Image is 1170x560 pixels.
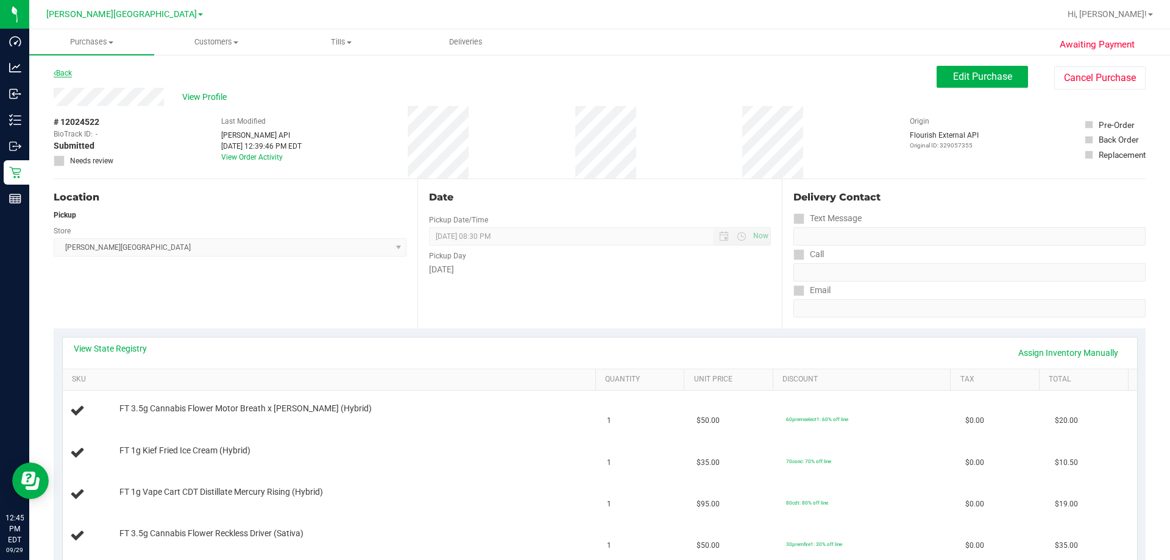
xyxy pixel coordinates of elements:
span: $50.00 [697,415,720,427]
div: Location [54,190,406,205]
a: Quantity [605,375,679,385]
span: 30premfire1: 30% off line [786,541,842,547]
span: Deliveries [433,37,499,48]
span: Purchases [29,37,154,48]
div: Date [429,190,770,205]
a: Unit Price [694,375,768,385]
span: View Profile [182,91,231,104]
span: Needs review [70,155,113,166]
span: 60premselect1: 60% off line [786,416,848,422]
inline-svg: Inbound [9,88,21,100]
div: Flourish External API [910,130,979,150]
a: Tills [279,29,404,55]
span: $35.00 [1055,540,1078,551]
div: [DATE] [429,263,770,276]
button: Cancel Purchase [1054,66,1146,90]
div: Pre-Order [1099,119,1135,131]
span: $35.00 [697,457,720,469]
label: Origin [910,116,929,127]
div: Replacement [1099,149,1146,161]
label: Email [793,282,831,299]
a: Deliveries [403,29,528,55]
span: 1 [607,415,611,427]
div: [DATE] 12:39:46 PM EDT [221,141,302,152]
span: $50.00 [697,540,720,551]
inline-svg: Analytics [9,62,21,74]
span: Hi, [PERSON_NAME]! [1068,9,1147,19]
span: 1 [607,457,611,469]
inline-svg: Outbound [9,140,21,152]
span: [PERSON_NAME][GEOGRAPHIC_DATA] [46,9,197,19]
label: Call [793,246,824,263]
inline-svg: Dashboard [9,35,21,48]
span: $0.00 [965,457,984,469]
span: $10.50 [1055,457,1078,469]
a: View State Registry [74,342,147,355]
inline-svg: Reports [9,193,21,205]
span: Awaiting Payment [1060,38,1135,52]
span: $95.00 [697,498,720,510]
span: Edit Purchase [953,71,1012,82]
button: Edit Purchase [937,66,1028,88]
div: Delivery Contact [793,190,1146,205]
span: Customers [155,37,278,48]
a: Assign Inventory Manually [1010,342,1126,363]
label: Pickup Day [429,250,466,261]
label: Last Modified [221,116,266,127]
label: Store [54,225,71,236]
inline-svg: Retail [9,166,21,179]
span: Tills [280,37,403,48]
a: Discount [782,375,946,385]
span: $0.00 [965,498,984,510]
a: Tax [960,375,1035,385]
label: Text Message [793,210,862,227]
span: $19.00 [1055,498,1078,510]
span: Submitted [54,140,94,152]
label: Pickup Date/Time [429,214,488,225]
span: $20.00 [1055,415,1078,427]
span: $0.00 [965,540,984,551]
p: 09/29 [5,545,24,555]
span: 80cdt: 80% off line [786,500,828,506]
span: FT 3.5g Cannabis Flower Motor Breath x [PERSON_NAME] (Hybrid) [119,403,372,414]
div: [PERSON_NAME] API [221,130,302,141]
span: BioTrack ID: [54,129,93,140]
a: Total [1049,375,1123,385]
input: Format: (999) 999-9999 [793,263,1146,282]
inline-svg: Inventory [9,114,21,126]
a: Back [54,69,72,77]
a: View Order Activity [221,153,283,161]
span: 70conc: 70% off line [786,458,831,464]
strong: Pickup [54,211,76,219]
span: # 12024522 [54,116,99,129]
span: FT 1g Kief Fried Ice Cream (Hybrid) [119,445,250,456]
a: SKU [72,375,590,385]
span: 1 [607,540,611,551]
span: FT 3.5g Cannabis Flower Reckless Driver (Sativa) [119,528,303,539]
span: FT 1g Vape Cart CDT Distillate Mercury Rising (Hybrid) [119,486,323,498]
a: Customers [154,29,279,55]
input: Format: (999) 999-9999 [793,227,1146,246]
span: $0.00 [965,415,984,427]
p: 12:45 PM EDT [5,512,24,545]
p: Original ID: 329057355 [910,141,979,150]
span: - [96,129,97,140]
div: Back Order [1099,133,1139,146]
a: Purchases [29,29,154,55]
iframe: Resource center [12,463,49,499]
span: 1 [607,498,611,510]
